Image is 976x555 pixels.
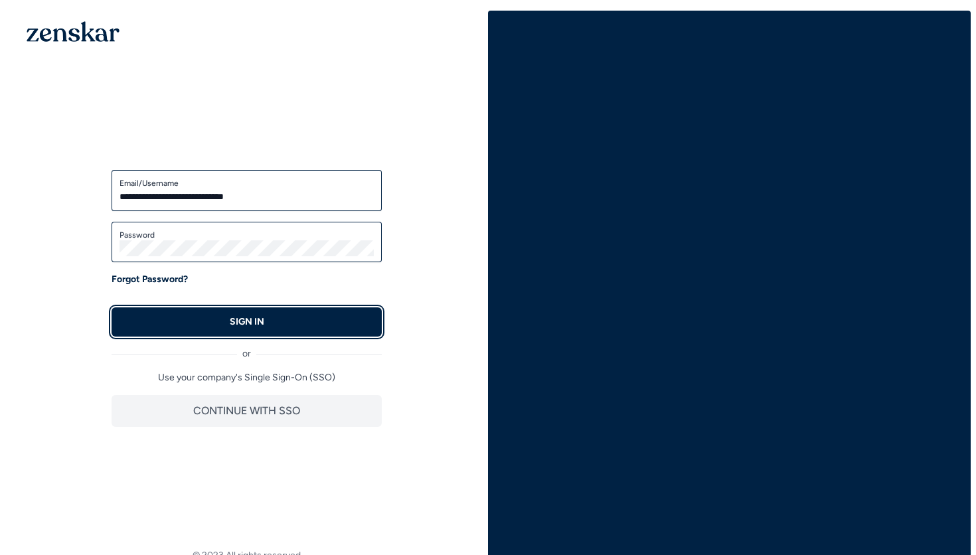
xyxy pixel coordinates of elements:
[112,337,382,360] div: or
[112,307,382,337] button: SIGN IN
[230,315,264,329] p: SIGN IN
[112,273,188,286] a: Forgot Password?
[27,21,120,42] img: 1OGAJ2xQqyY4LXKgY66KYq0eOWRCkrZdAb3gUhuVAqdWPZE9SRJmCz+oDMSn4zDLXe31Ii730ItAGKgCKgCCgCikA4Av8PJUP...
[112,371,382,384] p: Use your company's Single Sign-On (SSO)
[120,230,374,240] label: Password
[120,178,374,189] label: Email/Username
[112,395,382,427] button: CONTINUE WITH SSO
